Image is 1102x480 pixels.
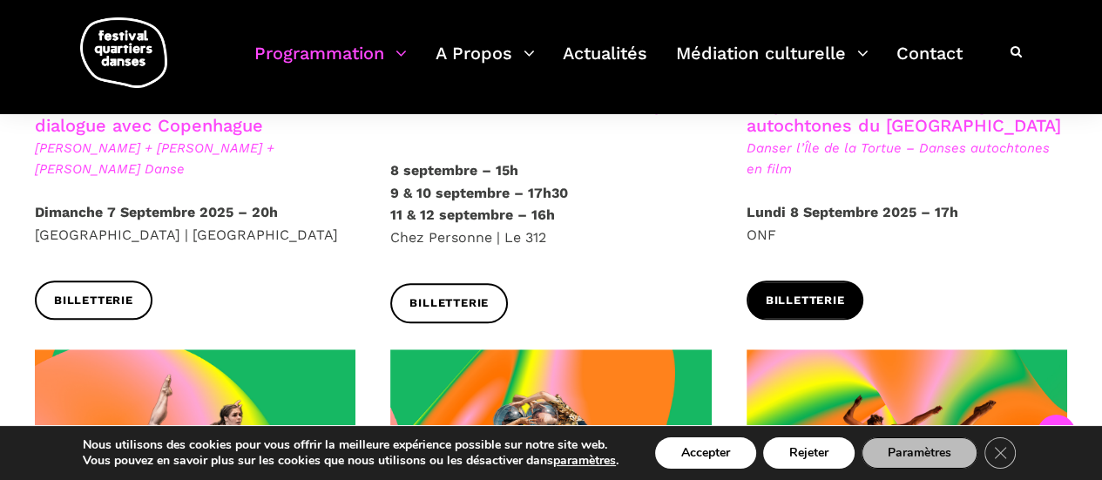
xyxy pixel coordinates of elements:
h3: Projection de courts métrages autochtones du [GEOGRAPHIC_DATA] [747,94,1067,138]
span: Billetterie [409,294,489,313]
span: [PERSON_NAME] + [PERSON_NAME] + [PERSON_NAME] Danse [35,138,355,179]
button: Accepter [655,437,756,469]
p: [GEOGRAPHIC_DATA] | [GEOGRAPHIC_DATA] [35,201,355,246]
span: Billetterie [766,292,845,310]
span: Danser l’Île de la Tortue – Danses autochtones en film [747,138,1067,179]
strong: Dimanche 7 Septembre 2025 – 20h [35,204,278,220]
strong: 8 septembre – 15h [390,162,518,179]
p: Chez Personne | Le 312 [390,159,711,248]
span: Billetterie [54,292,133,310]
a: Billetterie [747,281,864,320]
button: Rejeter [763,437,855,469]
p: Nous utilisons des cookies pour vous offrir la meilleure expérience possible sur notre site web. [83,437,619,453]
a: Billetterie [35,281,152,320]
p: ONF [747,201,1067,246]
a: A Propos [436,38,535,90]
button: paramètres [553,453,616,469]
h3: [PERSON_NAME] - Ouvre mes yeux [390,94,694,138]
a: Actualités [563,38,647,90]
strong: 9 & 10 septembre – 17h30 11 & 12 septembre – 16h [390,185,568,224]
a: Billetterie [390,283,508,322]
a: Soirée Internationale : Montréal en dialogue avec Copenhague [35,94,331,136]
a: Programmation [254,38,407,90]
strong: Lundi 8 Septembre 2025 – 17h [747,204,958,220]
a: Médiation culturelle [676,38,869,90]
a: Contact [896,38,963,90]
button: Close GDPR Cookie Banner [984,437,1016,469]
img: logo-fqd-med [80,17,167,88]
p: Vous pouvez en savoir plus sur les cookies que nous utilisons ou les désactiver dans . [83,453,619,469]
button: Paramètres [862,437,977,469]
